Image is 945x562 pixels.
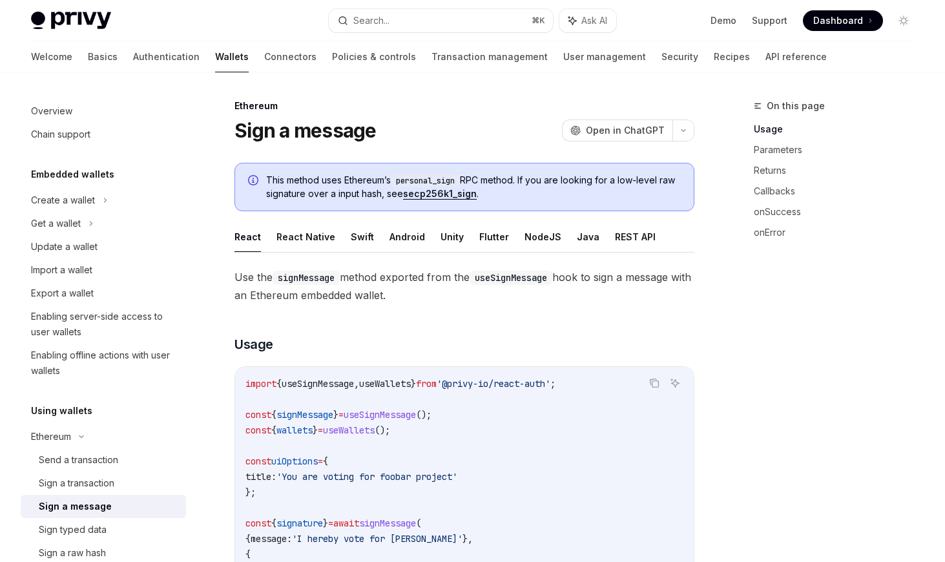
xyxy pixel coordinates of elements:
[31,41,72,72] a: Welcome
[893,10,914,31] button: Toggle dark mode
[559,9,616,32] button: Ask AI
[323,424,375,436] span: useWallets
[39,545,106,561] div: Sign a raw hash
[351,222,374,252] button: Swift
[88,41,118,72] a: Basics
[411,378,416,390] span: }
[586,124,665,137] span: Open in ChatGPT
[276,409,333,421] span: signMessage
[318,424,323,436] span: =
[21,305,186,344] a: Enabling server-side access to user wallets
[31,167,114,182] h5: Embedded wallets
[338,409,344,421] span: =
[31,429,71,444] div: Ethereum
[215,41,249,72] a: Wallets
[344,409,416,421] span: useSignMessage
[524,222,561,252] button: NodeJS
[754,222,924,243] a: onError
[353,13,389,28] div: Search...
[266,174,681,200] span: This method uses Ethereum’s RPC method. If you are looking for a low-level raw signature over a i...
[31,12,111,30] img: light logo
[245,471,276,483] span: title:
[416,517,421,529] span: (
[813,14,863,27] span: Dashboard
[661,41,698,72] a: Security
[470,271,552,285] code: useSignMessage
[332,41,416,72] a: Policies & controls
[21,472,186,495] a: Sign a transaction
[234,335,273,353] span: Usage
[313,424,318,436] span: }
[133,41,200,72] a: Authentication
[245,517,271,529] span: const
[323,517,328,529] span: }
[21,258,186,282] a: Import a wallet
[754,181,924,202] a: Callbacks
[754,202,924,222] a: onSuccess
[39,499,112,514] div: Sign a message
[416,409,431,421] span: ();
[323,455,328,467] span: {
[31,127,90,142] div: Chain support
[31,403,92,419] h5: Using wallets
[31,262,92,278] div: Import a wallet
[667,375,683,391] button: Ask AI
[276,424,313,436] span: wallets
[31,103,72,119] div: Overview
[245,486,256,498] span: };
[550,378,556,390] span: ;
[754,119,924,140] a: Usage
[271,409,276,421] span: {
[234,222,261,252] button: React
[39,475,114,491] div: Sign a transaction
[245,409,271,421] span: const
[391,174,460,187] code: personal_sign
[479,222,509,252] button: Flutter
[333,409,338,421] span: }
[646,375,663,391] button: Copy the contents from the code block
[714,41,750,72] a: Recipes
[31,193,95,208] div: Create a wallet
[273,271,340,285] code: signMessage
[318,455,323,467] span: =
[31,286,94,301] div: Export a wallet
[359,378,411,390] span: useWallets
[271,424,276,436] span: {
[403,188,477,200] a: secp256k1_sign
[264,41,317,72] a: Connectors
[441,222,464,252] button: Unity
[767,98,825,114] span: On this page
[245,424,271,436] span: const
[563,41,646,72] a: User management
[21,99,186,123] a: Overview
[39,452,118,468] div: Send a transaction
[292,533,462,545] span: 'I hereby vote for [PERSON_NAME]'
[271,517,276,529] span: {
[375,424,390,436] span: ();
[245,378,276,390] span: import
[245,533,251,545] span: {
[431,41,548,72] a: Transaction management
[354,378,359,390] span: ,
[276,222,335,252] button: React Native
[21,344,186,382] a: Enabling offline actions with user wallets
[462,533,473,545] span: },
[31,239,98,255] div: Update a wallet
[234,119,377,142] h1: Sign a message
[752,14,787,27] a: Support
[21,282,186,305] a: Export a wallet
[389,222,425,252] button: Android
[615,222,656,252] button: REST API
[248,175,261,188] svg: Info
[31,309,178,340] div: Enabling server-side access to user wallets
[21,495,186,518] a: Sign a message
[245,455,271,467] span: const
[251,533,292,545] span: message:
[416,378,437,390] span: from
[577,222,599,252] button: Java
[562,120,672,141] button: Open in ChatGPT
[581,14,607,27] span: Ask AI
[437,378,550,390] span: '@privy-io/react-auth'
[234,268,694,304] span: Use the method exported from the hook to sign a message with an Ethereum embedded wallet.
[21,123,186,146] a: Chain support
